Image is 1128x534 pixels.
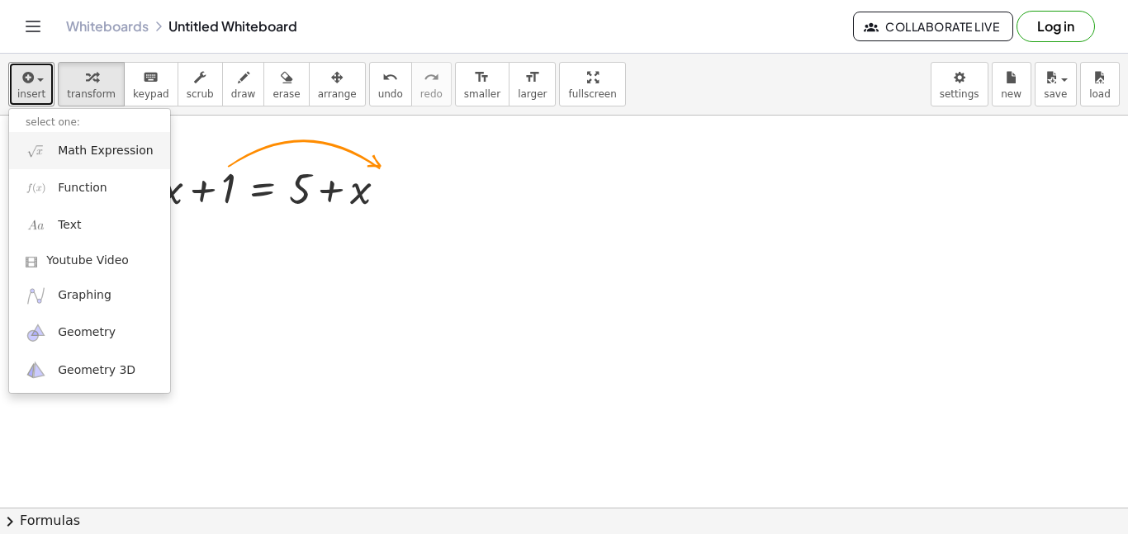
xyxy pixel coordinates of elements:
a: Youtube Video [9,244,170,277]
button: insert [8,62,55,106]
img: ggb-3d.svg [26,360,46,380]
span: larger [518,88,547,100]
span: new [1001,88,1021,100]
button: erase [263,62,309,106]
button: keyboardkeypad [124,62,178,106]
span: redo [420,88,443,100]
button: format_sizelarger [509,62,556,106]
span: Geometry [58,324,116,341]
button: Toggle navigation [20,13,46,40]
span: Text [58,217,81,234]
a: Text [9,207,170,244]
span: erase [273,88,300,100]
button: undoundo [369,62,412,106]
a: Graphing [9,277,170,314]
span: Youtube Video [46,253,129,269]
a: Math Expression [9,132,170,169]
img: Aa.png [26,215,46,236]
li: select one: [9,113,170,132]
img: ggb-graphing.svg [26,286,46,306]
button: transform [58,62,125,106]
span: Graphing [58,287,111,304]
span: load [1089,88,1111,100]
span: draw [231,88,256,100]
img: ggb-geometry.svg [26,323,46,343]
button: settings [931,62,988,106]
a: Function [9,169,170,206]
i: format_size [474,68,490,87]
a: Geometry [9,314,170,352]
span: insert [17,88,45,100]
span: Function [58,180,107,196]
button: save [1035,62,1077,106]
i: keyboard [143,68,159,87]
span: Math Expression [58,143,153,159]
img: f_x.png [26,177,46,198]
button: scrub [178,62,223,106]
span: transform [67,88,116,100]
i: undo [382,68,398,87]
img: sqrt_x.png [26,140,46,161]
span: Collaborate Live [867,19,999,34]
a: Geometry 3D [9,352,170,389]
span: save [1044,88,1067,100]
button: draw [222,62,265,106]
button: Collaborate Live [853,12,1013,41]
button: load [1080,62,1120,106]
span: undo [378,88,403,100]
span: Geometry 3D [58,362,135,379]
button: fullscreen [559,62,625,106]
span: fullscreen [568,88,616,100]
button: new [992,62,1031,106]
span: settings [940,88,979,100]
i: redo [424,68,439,87]
span: keypad [133,88,169,100]
span: smaller [464,88,500,100]
span: arrange [318,88,357,100]
button: arrange [309,62,366,106]
a: Whiteboards [66,18,149,35]
i: format_size [524,68,540,87]
button: format_sizesmaller [455,62,509,106]
span: scrub [187,88,214,100]
button: Log in [1017,11,1095,42]
button: redoredo [411,62,452,106]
